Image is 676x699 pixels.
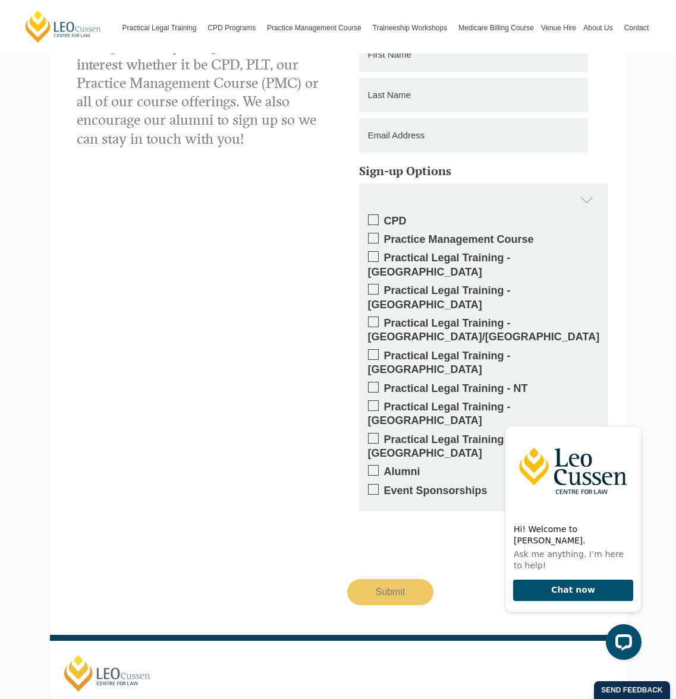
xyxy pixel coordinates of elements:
[368,284,600,312] label: Practical Legal Training - [GEOGRAPHIC_DATA]
[537,2,580,53] a: Venue Hire
[263,2,369,53] a: Practice Management Course
[359,37,588,72] input: First Name
[368,317,600,344] label: Practical Legal Training - [GEOGRAPHIC_DATA]/[GEOGRAPHIC_DATA]
[77,37,329,148] p: Get updates on your specific areas of interest whether it be CPD, PLT, our Practice Management Co...
[368,251,600,279] label: Practical Legal Training - [GEOGRAPHIC_DATA]
[204,2,263,53] a: CPD Programs
[495,416,646,669] iframe: LiveChat chat widget
[580,2,620,53] a: About Us
[368,484,600,498] label: Event Sponsorships
[24,10,103,43] a: [PERSON_NAME] Centre for Law
[119,2,205,53] a: Practical Legal Training
[621,2,652,53] a: Contact
[368,465,600,479] label: Alumni
[455,2,537,53] a: Medicare Billing Course
[368,400,600,428] label: Practical Legal Training - [GEOGRAPHIC_DATA]
[368,233,600,246] label: Practice Management Course
[347,579,434,605] input: Submit
[64,655,150,692] a: [PERSON_NAME]
[368,349,600,377] label: Practical Legal Training - [GEOGRAPHIC_DATA]
[359,118,588,153] input: Email Address
[347,521,528,567] iframe: reCAPTCHA
[368,382,600,396] label: Practical Legal Training - NT
[369,2,455,53] a: Traineeship Workshops
[368,433,600,461] label: Practical Legal Training - [GEOGRAPHIC_DATA]
[368,214,600,228] label: CPD
[359,165,609,178] h5: Sign-up Options
[359,78,588,112] input: Last Name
